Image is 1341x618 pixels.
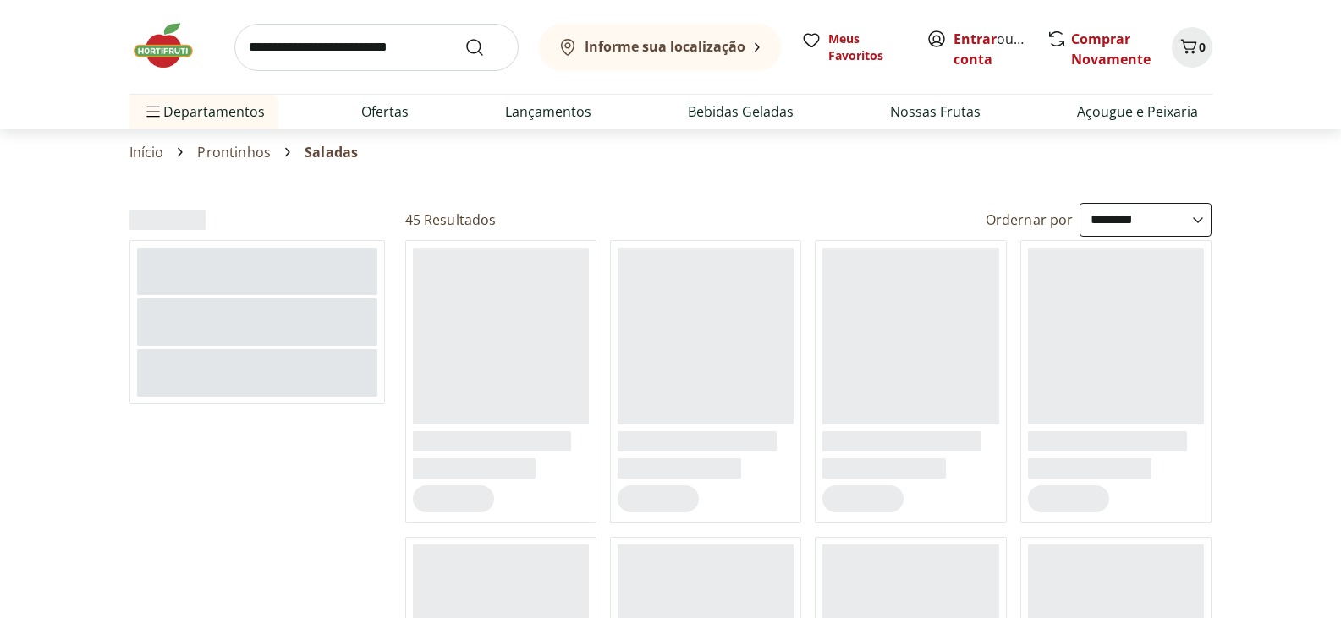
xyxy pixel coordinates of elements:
[890,101,981,122] a: Nossas Frutas
[986,211,1074,229] label: Ordernar por
[954,29,1029,69] span: ou
[505,101,591,122] a: Lançamentos
[464,37,505,57] button: Submit Search
[361,101,409,122] a: Ofertas
[1071,30,1151,68] a: Comprar Novamente
[234,24,519,71] input: search
[1077,101,1198,122] a: Açougue e Peixaria
[539,24,781,71] button: Informe sua localização
[143,91,265,132] span: Departamentos
[801,30,906,64] a: Meus Favoritos
[1199,39,1206,55] span: 0
[129,145,164,160] a: Início
[585,37,745,56] b: Informe sua localização
[828,30,906,64] span: Meus Favoritos
[954,30,997,48] a: Entrar
[129,20,214,71] img: Hortifruti
[688,101,794,122] a: Bebidas Geladas
[143,91,163,132] button: Menu
[1172,27,1212,68] button: Carrinho
[305,145,358,160] span: Saladas
[954,30,1047,68] a: Criar conta
[197,145,271,160] a: Prontinhos
[405,211,497,229] h2: 45 Resultados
